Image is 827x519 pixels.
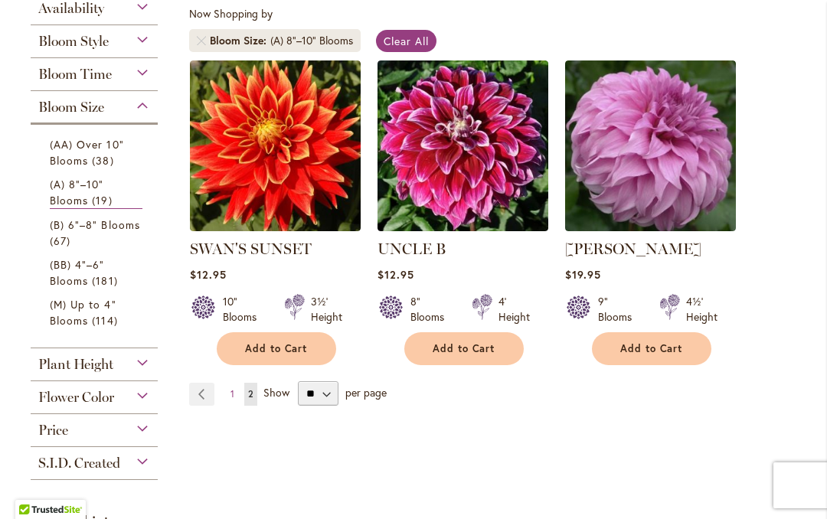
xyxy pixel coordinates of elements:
[190,220,361,234] a: Swan's Sunset
[378,267,414,282] span: $12.95
[50,217,142,249] a: (B) 6"–8" Blooms 67
[92,273,121,289] span: 181
[38,389,114,406] span: Flower Color
[50,256,142,289] a: (BB) 4"–6" Blooms 181
[433,342,495,355] span: Add to Cart
[38,455,120,472] span: S.I.D. Created
[11,465,54,508] iframe: Launch Accessibility Center
[248,388,253,400] span: 2
[592,332,711,365] button: Add to Cart
[50,176,142,209] a: (A) 8"–10" Blooms 19
[345,385,387,400] span: per page
[197,36,206,45] a: Remove Bloom Size (A) 8"–10" Blooms
[50,136,142,168] a: (AA) Over 10" Blooms 38
[50,217,140,232] span: (B) 6"–8" Blooms
[598,294,641,325] div: 9" Blooms
[378,60,548,231] img: Uncle B
[210,33,270,48] span: Bloom Size
[38,66,112,83] span: Bloom Time
[498,294,530,325] div: 4' Height
[384,34,429,48] span: Clear All
[50,257,105,288] span: (BB) 4"–6" Blooms
[270,33,353,48] div: (A) 8"–10" Blooms
[686,294,717,325] div: 4½' Height
[223,294,266,325] div: 10" Blooms
[38,33,109,50] span: Bloom Style
[620,342,683,355] span: Add to Cart
[311,294,342,325] div: 3½' Height
[376,30,436,52] a: Clear All
[190,60,361,231] img: Swan's Sunset
[50,233,74,249] span: 67
[565,240,701,258] a: [PERSON_NAME]
[565,220,736,234] a: Vassio Meggos
[92,192,116,208] span: 19
[217,332,336,365] button: Add to Cart
[227,383,238,406] a: 1
[404,332,524,365] button: Add to Cart
[50,296,142,328] a: (M) Up to 4" Blooms 114
[50,177,104,207] span: (A) 8"–10" Blooms
[190,240,312,258] a: SWAN'S SUNSET
[230,388,234,400] span: 1
[263,385,289,400] span: Show
[92,152,117,168] span: 38
[50,297,116,328] span: (M) Up to 4" Blooms
[50,137,124,168] span: (AA) Over 10" Blooms
[565,267,601,282] span: $19.95
[38,422,68,439] span: Price
[38,356,113,373] span: Plant Height
[189,6,273,21] span: Now Shopping by
[38,99,104,116] span: Bloom Size
[190,267,227,282] span: $12.95
[565,60,736,231] img: Vassio Meggos
[245,342,308,355] span: Add to Cart
[92,312,121,328] span: 114
[410,294,453,325] div: 8" Blooms
[378,220,548,234] a: Uncle B
[378,240,446,258] a: UNCLE B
